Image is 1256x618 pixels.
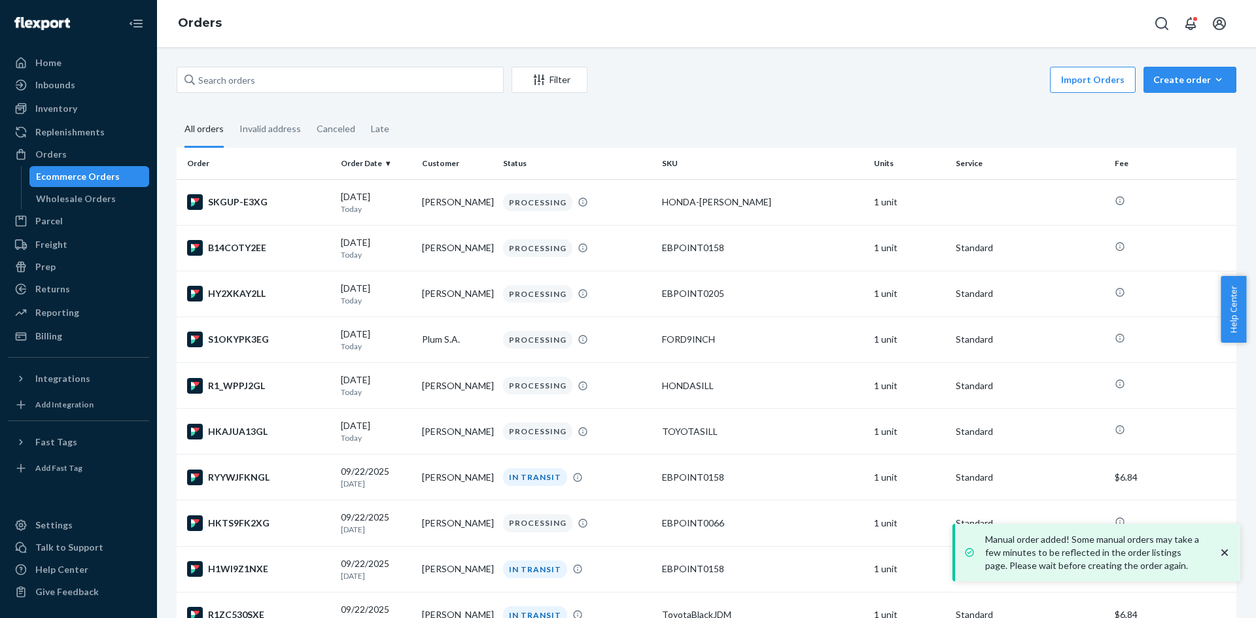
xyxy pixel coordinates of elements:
td: 1 unit [869,500,950,546]
td: 1 unit [869,546,950,592]
div: EBPOINT0066 [662,517,863,530]
ol: breadcrumbs [167,5,232,43]
p: Today [341,249,411,260]
p: Today [341,341,411,352]
td: 1 unit [869,409,950,455]
div: PROCESSING [503,377,572,394]
div: Wholesale Orders [36,192,116,205]
a: Replenishments [8,122,149,143]
button: Open account menu [1206,10,1232,37]
a: Add Fast Tag [8,458,149,479]
p: Today [341,203,411,215]
a: Home [8,52,149,73]
p: Standard [956,471,1104,484]
td: [PERSON_NAME] [417,409,498,455]
td: [PERSON_NAME] [417,271,498,317]
div: Create order [1153,73,1227,86]
div: IN TRANSIT [503,560,567,578]
a: Reporting [8,302,149,323]
a: Orders [8,144,149,165]
div: HONDASILL [662,379,863,392]
th: Service [951,148,1109,179]
div: All orders [184,112,224,148]
div: R1_WPPJ2GL [187,378,330,394]
div: Settings [35,519,73,532]
div: [DATE] [341,328,411,352]
div: [DATE] [341,373,411,398]
td: [PERSON_NAME] [417,455,498,500]
a: Parcel [8,211,149,232]
a: Returns [8,279,149,300]
th: Status [498,148,657,179]
div: [DATE] [341,190,411,215]
td: 1 unit [869,363,950,409]
p: Standard [956,287,1104,300]
div: Add Integration [35,399,94,410]
p: Standard [956,379,1104,392]
div: Give Feedback [35,585,99,598]
div: PROCESSING [503,514,572,532]
div: PROCESSING [503,422,572,440]
div: 09/22/2025 [341,465,411,489]
div: Home [35,56,61,69]
div: Inventory [35,102,77,115]
button: Integrations [8,368,149,389]
a: Help Center [8,559,149,580]
p: Standard [956,517,1104,530]
td: [PERSON_NAME] [417,179,498,225]
div: SKGUP-E3XG [187,194,330,210]
p: [DATE] [341,524,411,535]
td: [PERSON_NAME] [417,546,498,592]
button: Close Navigation [123,10,149,37]
div: B14COTY2EE [187,240,330,256]
div: 09/22/2025 [341,511,411,535]
a: Ecommerce Orders [29,166,150,187]
button: Create order [1143,67,1236,93]
a: Inventory [8,98,149,119]
div: Customer [422,158,493,169]
div: PROCESSING [503,285,572,303]
p: Today [341,386,411,398]
th: Order [177,148,336,179]
div: Canceled [317,112,355,146]
div: EBPOINT0158 [662,562,863,575]
div: RYYWJFKNGL [187,470,330,485]
a: Prep [8,256,149,277]
th: Fee [1109,148,1236,179]
div: Reporting [35,306,79,319]
td: $6.84 [1109,455,1236,500]
td: 1 unit [869,225,950,271]
div: EBPOINT0205 [662,287,863,300]
div: HONDA-[PERSON_NAME] [662,196,863,209]
div: PROCESSING [503,239,572,257]
div: TOYOTASILL [662,425,863,438]
img: Flexport logo [14,17,70,30]
p: Today [341,295,411,306]
div: Returns [35,283,70,296]
p: Standard [956,333,1104,346]
th: Units [869,148,950,179]
div: Billing [35,330,62,343]
a: Freight [8,234,149,255]
input: Search orders [177,67,504,93]
button: Give Feedback [8,581,149,602]
td: 1 unit [869,179,950,225]
div: HY2XKAY2LL [187,286,330,301]
div: S1OKYPK3EG [187,332,330,347]
div: Integrations [35,372,90,385]
div: [DATE] [341,282,411,306]
div: Prep [35,260,56,273]
button: Help Center [1221,276,1246,343]
div: FORD9INCH [662,333,863,346]
a: Talk to Support [8,537,149,558]
th: SKU [657,148,869,179]
td: 1 unit [869,271,950,317]
div: Parcel [35,215,63,228]
th: Order Date [336,148,417,179]
div: HKTS9FK2XG [187,515,330,531]
div: Help Center [35,563,88,576]
div: EBPOINT0158 [662,241,863,254]
p: Manual order added! Some manual orders may take a few minutes to be reflected in the order listin... [985,533,1205,572]
div: Inbounds [35,78,75,92]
